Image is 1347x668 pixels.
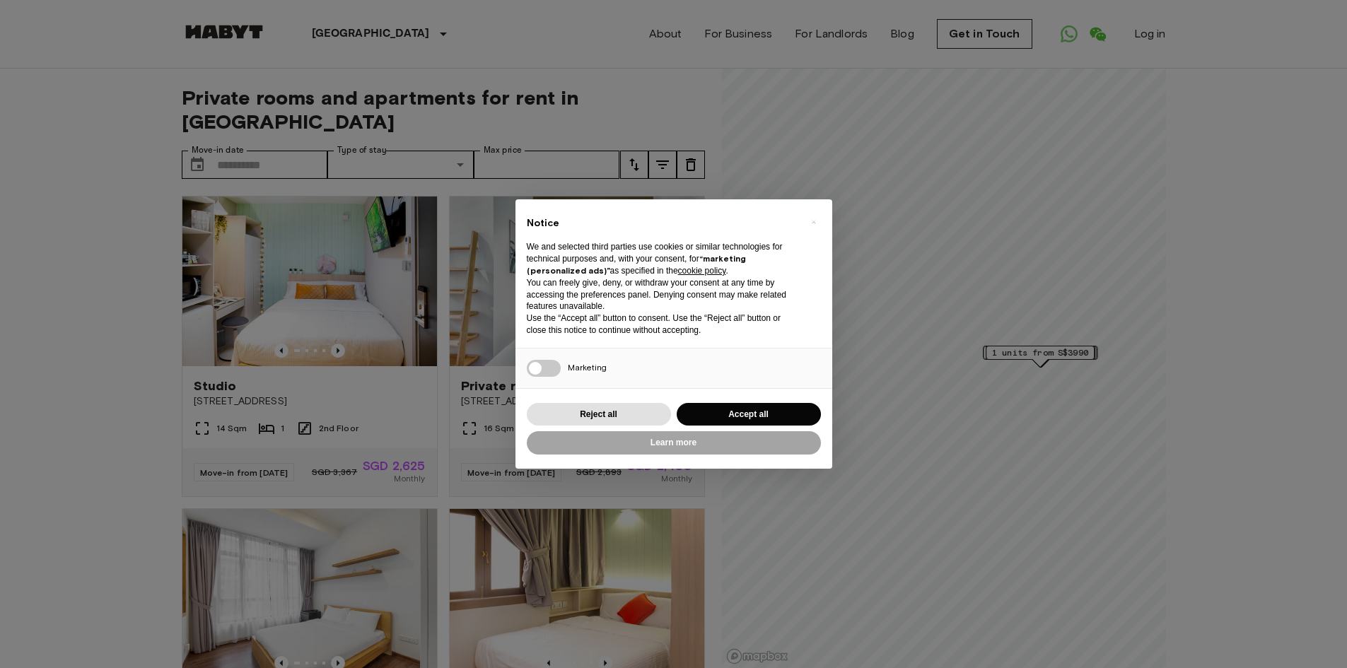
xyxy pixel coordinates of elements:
[568,362,607,373] span: Marketing
[527,216,798,230] h2: Notice
[527,277,798,312] p: You can freely give, deny, or withdraw your consent at any time by accessing the preferences pane...
[678,266,726,276] a: cookie policy
[527,431,821,455] button: Learn more
[677,403,821,426] button: Accept all
[527,312,798,336] p: Use the “Accept all” button to consent. Use the “Reject all” button or close this notice to conti...
[811,213,816,230] span: ×
[527,403,671,426] button: Reject all
[803,211,825,233] button: Close this notice
[527,241,798,276] p: We and selected third parties use cookies or similar technologies for technical purposes and, wit...
[527,253,746,276] strong: “marketing (personalized ads)”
